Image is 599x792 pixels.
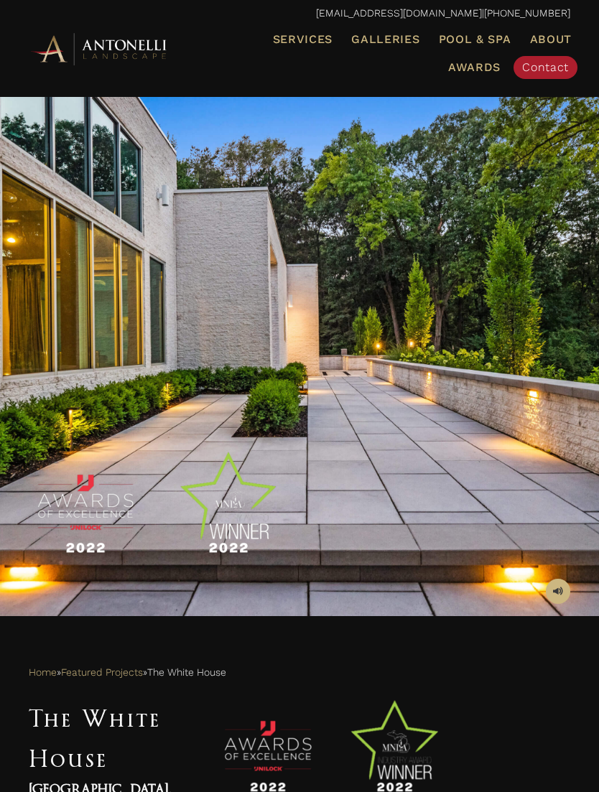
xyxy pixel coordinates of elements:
[147,663,226,682] span: The White House
[32,449,139,557] img: Add a subheading (16)
[29,663,226,682] span: » »
[61,663,143,682] a: Featured Projects
[273,34,333,45] span: Services
[29,698,190,778] h1: The White House
[433,30,517,49] a: Pool & Spa
[448,60,501,74] span: Awards
[439,32,511,46] span: Pool & Spa
[530,34,572,45] span: About
[316,7,482,19] a: [EMAIL_ADDRESS][DOMAIN_NAME]
[29,661,570,683] nav: Breadcrumbs
[29,4,570,23] p: |
[484,7,570,19] a: [PHONE_NUMBER]
[345,30,425,49] a: Galleries
[524,30,578,49] a: About
[514,56,577,79] a: Contact
[29,663,57,682] a: Home
[522,60,569,74] span: Contact
[442,58,506,77] a: Awards
[175,449,282,557] img: MNLA Winner 2022
[351,32,419,46] span: Galleries
[29,31,171,67] img: Antonelli Horizontal Logo
[267,30,339,49] a: Services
